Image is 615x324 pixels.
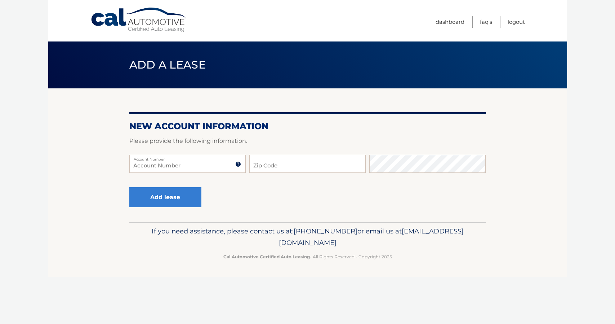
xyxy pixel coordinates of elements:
[129,155,246,173] input: Account Number
[129,136,486,146] p: Please provide the following information.
[508,16,525,28] a: Logout
[279,227,464,247] span: [EMAIL_ADDRESS][DOMAIN_NAME]
[294,227,357,235] span: [PHONE_NUMBER]
[249,155,366,173] input: Zip Code
[480,16,492,28] a: FAQ's
[129,121,486,132] h2: New Account Information
[129,155,246,161] label: Account Number
[134,226,481,249] p: If you need assistance, please contact us at: or email us at
[223,254,310,259] strong: Cal Automotive Certified Auto Leasing
[134,253,481,260] p: - All Rights Reserved - Copyright 2025
[90,7,188,33] a: Cal Automotive
[129,187,201,207] button: Add lease
[129,58,206,71] span: Add a lease
[235,161,241,167] img: tooltip.svg
[436,16,464,28] a: Dashboard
